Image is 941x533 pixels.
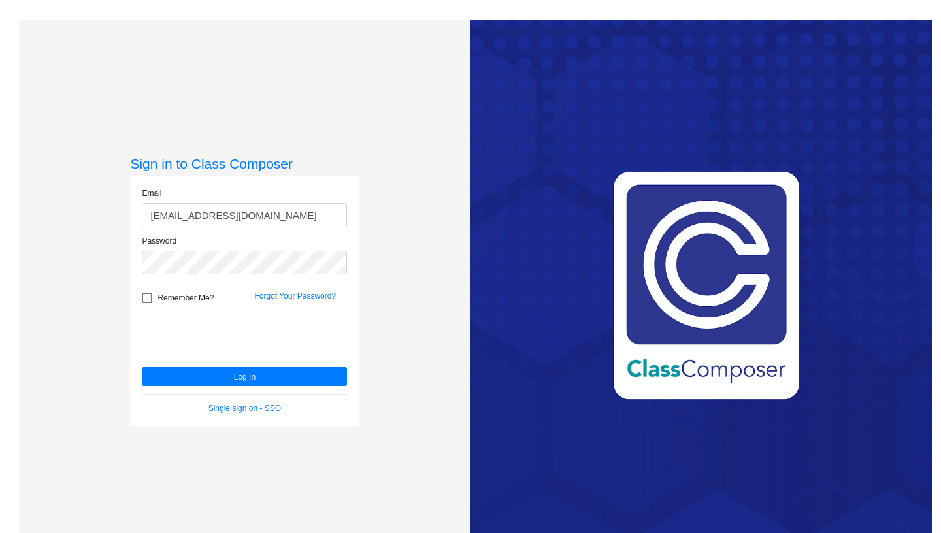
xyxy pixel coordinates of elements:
[142,187,161,199] label: Email
[208,404,281,413] a: Single sign on - SSO
[142,367,347,386] button: Log In
[157,290,214,306] span: Remember Me?
[142,235,176,247] label: Password
[142,310,340,361] iframe: reCAPTCHA
[130,155,359,172] h3: Sign in to Class Composer
[254,291,336,300] a: Forgot Your Password?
